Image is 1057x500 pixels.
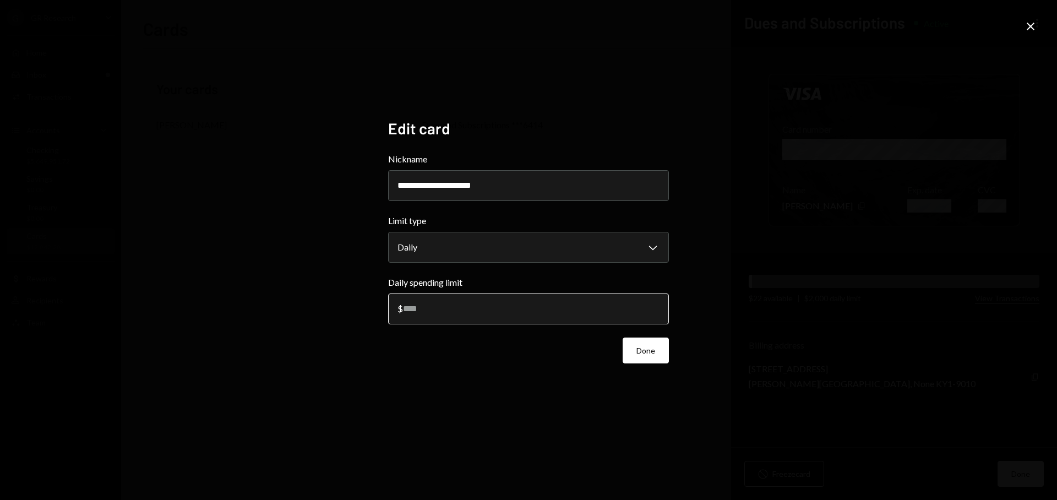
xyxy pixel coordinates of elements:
[388,153,669,166] label: Nickname
[388,214,669,227] label: Limit type
[388,276,669,289] label: Daily spending limit
[388,118,669,139] h2: Edit card
[388,232,669,263] button: Limit type
[623,338,669,363] button: Done
[397,303,403,314] div: $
